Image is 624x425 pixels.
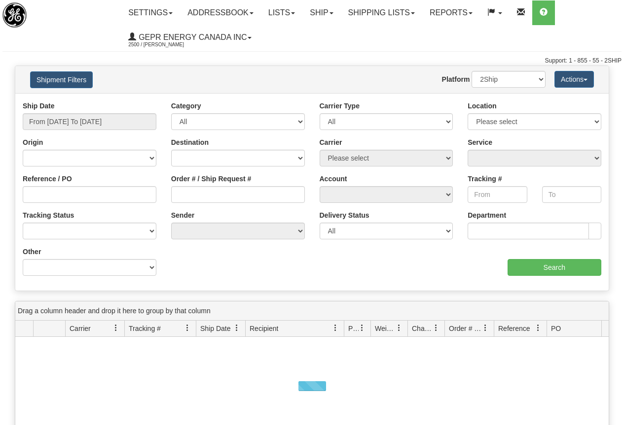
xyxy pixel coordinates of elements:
span: Reference [498,324,530,333]
label: Carrier [320,137,342,147]
label: Reference / PO [23,174,72,184]
label: Department [468,210,506,220]
a: Reference filter column settings [530,320,547,336]
label: Tracking # [468,174,502,184]
label: Ship Date [23,101,55,111]
button: Actions [554,71,594,88]
label: Service [468,137,492,147]
span: 2500 / [PERSON_NAME] [128,40,202,50]
span: Tracking # [129,324,161,333]
th: Press ctrl + space to group [344,321,370,337]
th: Press ctrl + space to group [547,321,612,337]
div: Drag a column header and drop it here to group by that column [15,301,609,321]
span: Charge [412,324,433,333]
label: Order # / Ship Request # [171,174,252,184]
label: Platform [442,74,470,84]
span: Ship Date [200,324,230,333]
label: Origin [23,137,43,147]
a: GEPR Energy Canada Inc 2500 / [PERSON_NAME] [121,25,259,50]
a: Reports [422,0,480,25]
label: Delivery Status [320,210,369,220]
img: logo2500.jpg [2,2,27,28]
th: Press ctrl + space to group [245,321,344,337]
a: PO filter column settings [595,320,612,336]
a: Charge filter column settings [428,320,444,336]
label: Other [23,247,41,257]
span: GEPR Energy Canada Inc [136,33,247,41]
a: Weight filter column settings [391,320,407,336]
th: Press ctrl + space to group [65,321,124,337]
th: Press ctrl + space to group [33,321,65,337]
input: Search [508,259,602,276]
a: Tracking # filter column settings [179,320,196,336]
a: Ship [302,0,340,25]
span: Carrier [70,324,91,333]
label: Account [320,174,347,184]
label: Category [171,101,201,111]
a: Order # / Ship Request # filter column settings [477,320,494,336]
label: Carrier Type [320,101,360,111]
a: Packages filter column settings [354,320,370,336]
span: Recipient [250,324,278,333]
button: Shipment Filters [30,71,93,88]
th: Press ctrl + space to group [196,321,245,337]
label: Tracking Status [23,210,74,220]
a: Lists [261,0,302,25]
label: Sender [171,210,194,220]
label: Destination [171,137,209,147]
a: Settings [121,0,180,25]
a: Ship Date filter column settings [228,320,245,336]
a: Shipping lists [341,0,422,25]
input: To [542,186,601,203]
label: Location [468,101,496,111]
span: Weight [375,324,396,333]
th: Press ctrl + space to group [407,321,444,337]
iframe: chat widget [601,162,623,262]
span: PO [551,324,561,333]
a: Recipient filter column settings [327,320,344,336]
a: Addressbook [180,0,261,25]
th: Press ctrl + space to group [370,321,407,337]
input: From [468,186,527,203]
div: Support: 1 - 855 - 55 - 2SHIP [2,57,622,65]
span: Packages [348,324,359,333]
th: Press ctrl + space to group [494,321,547,337]
th: Press ctrl + space to group [444,321,494,337]
th: Press ctrl + space to group [124,321,196,337]
span: Order # / Ship Request # [449,324,482,333]
a: Carrier filter column settings [108,320,124,336]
